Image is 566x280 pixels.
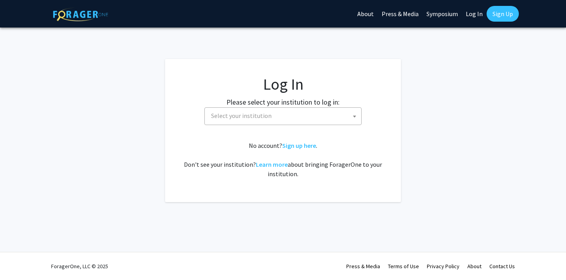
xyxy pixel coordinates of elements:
[208,108,361,124] span: Select your institution
[467,263,481,270] a: About
[346,263,380,270] a: Press & Media
[427,263,459,270] a: Privacy Policy
[181,141,385,179] div: No account? . Don't see your institution? about bringing ForagerOne to your institution.
[226,97,340,107] label: Please select your institution to log in:
[489,263,515,270] a: Contact Us
[204,107,362,125] span: Select your institution
[487,6,519,22] a: Sign Up
[256,160,288,168] a: Learn more about bringing ForagerOne to your institution
[181,75,385,94] h1: Log In
[388,263,419,270] a: Terms of Use
[282,142,316,149] a: Sign up here
[211,112,272,120] span: Select your institution
[53,7,108,21] img: ForagerOne Logo
[51,252,108,280] div: ForagerOne, LLC © 2025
